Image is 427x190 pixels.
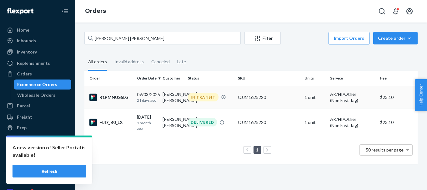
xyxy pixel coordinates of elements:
[245,35,280,41] div: Filter
[185,71,235,86] th: Status
[378,71,418,86] th: Fee
[244,32,281,44] button: Filter
[84,32,241,44] input: Search orders
[238,94,299,100] div: CJJM1625220
[13,165,86,177] button: Refresh
[17,49,37,55] div: Inventory
[114,54,144,70] div: Invalid address
[17,60,50,66] div: Replenishments
[134,71,160,86] th: Order Date
[330,91,375,97] p: AK/HI/Other
[13,144,86,159] p: A new version of Seller Portal is available!
[330,116,375,122] p: AK/HI/Other
[137,120,158,131] p: 1 month ago
[4,156,71,166] a: Billing
[7,8,33,14] img: Flexport logo
[137,98,158,103] p: 21 days ago
[4,112,71,122] a: Freight
[17,114,32,120] div: Freight
[188,118,217,126] div: DELIVERED
[366,147,404,152] span: 50 results per page
[85,8,106,14] a: Orders
[4,36,71,46] a: Inbounds
[160,86,186,109] td: [PERSON_NAME] [PERSON_NAME]
[17,71,32,77] div: Orders
[4,69,71,79] a: Orders
[4,123,71,133] a: Prep
[151,54,170,70] div: Canceled
[378,109,418,136] td: $23.10
[163,75,183,81] div: Customer
[4,101,71,111] a: Parcel
[330,122,375,129] div: (Non Fast Tag)
[373,32,418,44] button: Create order
[17,38,36,44] div: Inbounds
[137,114,158,131] div: [DATE]
[4,145,71,155] a: Reporting
[329,32,369,44] button: Import Orders
[235,71,302,86] th: SKU
[88,54,107,71] div: All orders
[4,58,71,68] a: Replenishments
[302,86,328,109] td: 1 unit
[389,5,402,18] button: Open notifications
[80,2,111,20] ol: breadcrumbs
[4,47,71,57] a: Inventory
[330,97,375,104] div: (Non Fast Tag)
[17,103,30,109] div: Parcel
[160,109,186,136] td: [PERSON_NAME] [PERSON_NAME]
[4,176,71,186] button: Integrations
[302,71,328,86] th: Units
[403,5,416,18] button: Open account menu
[17,125,27,131] div: Prep
[84,71,134,86] th: Order
[59,5,71,18] button: Close Navigation
[188,93,219,101] div: IN TRANSIT
[17,92,55,98] div: Wholesale Orders
[255,147,260,152] a: Page 1 is your current page
[328,71,378,86] th: Service
[378,35,413,41] div: Create order
[378,86,418,109] td: $23.10
[17,81,57,88] div: Ecommerce Orders
[238,119,299,126] div: CJJM1625220
[4,25,71,35] a: Home
[302,109,328,136] td: 1 unit
[17,135,33,141] div: Returns
[14,90,72,100] a: Wholesale Orders
[415,79,427,111] button: Help Center
[17,27,29,33] div: Home
[4,133,71,143] a: Returns
[89,94,132,101] div: R1PMNUS5LG
[137,91,158,103] div: 09/03/2025
[177,54,186,70] div: Late
[14,80,72,90] a: Ecommerce Orders
[376,5,388,18] button: Open Search Box
[89,119,132,126] div: HJI7_B0_LX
